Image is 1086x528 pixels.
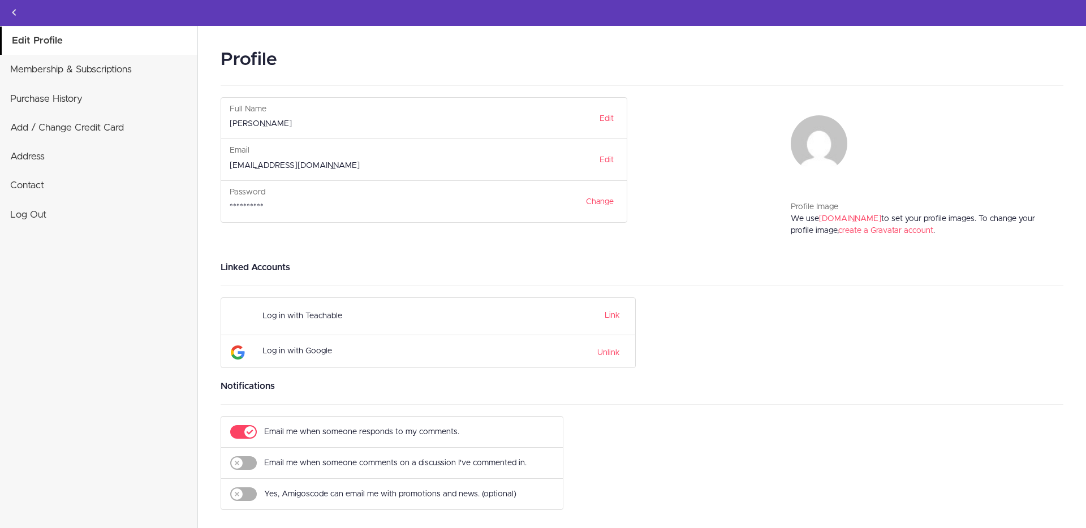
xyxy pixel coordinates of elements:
[230,483,554,505] form: Yes, Amigoscode can email me with promotions and news. (optional)
[597,345,620,358] a: Unlink
[230,118,292,130] label: [PERSON_NAME]
[7,6,21,19] svg: Back to courses
[592,150,621,170] a: Edit
[262,306,519,327] div: Log in with Teachable
[230,452,554,474] form: Email me when someone comments on a discussion I've commented in.
[2,27,197,55] a: Edit Profile
[221,379,1063,393] h3: Notifications
[838,227,933,235] a: create a Gravatar account
[601,308,620,322] button: Link
[221,46,1063,74] h2: Profile
[262,341,519,362] div: Log in with Google
[605,311,620,319] a: Link
[230,145,249,157] label: Email
[819,215,881,223] a: [DOMAIN_NAME]
[230,187,265,198] label: Password
[791,213,1055,249] div: We use to set your profile images. To change your profile image, .
[791,201,1055,213] div: Profile Image
[230,421,554,443] form: Email me when someone responds to my comments.
[221,261,1063,274] h3: Linked Accounts
[231,345,245,360] img: Google Logo
[579,192,621,211] a: Change
[230,103,266,115] label: Full Name
[791,115,847,172] img: tehdemonslayer@gmail.com
[592,109,621,128] a: Edit
[230,160,360,172] label: [EMAIL_ADDRESS][DOMAIN_NAME]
